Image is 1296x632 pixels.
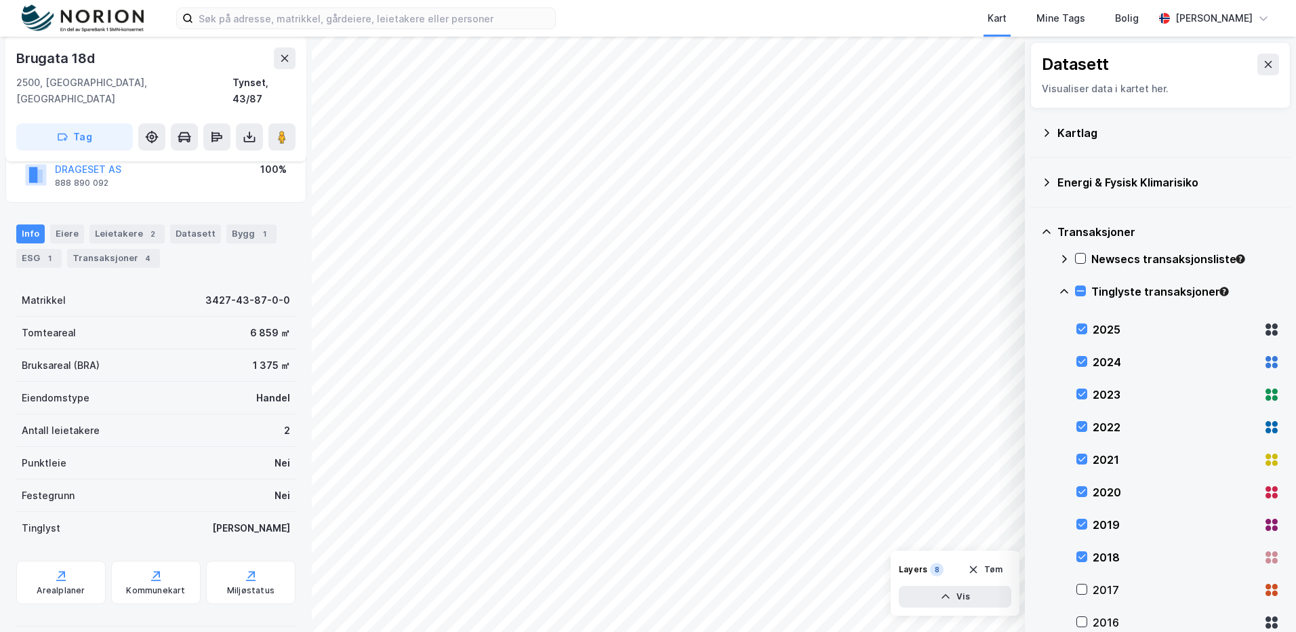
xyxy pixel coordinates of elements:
div: 2020 [1093,484,1258,500]
div: Arealplaner [37,585,85,596]
div: Brugata 18d [16,47,98,69]
div: Kart [988,10,1007,26]
div: Visualiser data i kartet her. [1042,81,1279,97]
div: 2017 [1093,582,1258,598]
div: 1 375 ㎡ [253,357,290,374]
div: 1 [43,252,56,265]
div: Info [16,224,45,243]
div: 2018 [1093,549,1258,566]
button: Vis [899,586,1011,608]
div: 100% [260,161,287,178]
div: Newsecs transaksjonsliste [1091,251,1280,267]
div: Bygg [226,224,277,243]
div: Mine Tags [1036,10,1085,26]
div: [PERSON_NAME] [1175,10,1253,26]
div: 4 [141,252,155,265]
div: 888 890 092 [55,178,108,189]
div: 2022 [1093,419,1258,435]
div: Tooltip anchor [1234,253,1247,265]
div: 2 [146,227,159,241]
div: Kartlag [1057,125,1280,141]
div: Transaksjoner [1057,224,1280,240]
div: Kontrollprogram for chat [1228,567,1296,632]
div: Nei [275,455,290,471]
div: Antall leietakere [22,422,100,439]
input: Søk på adresse, matrikkel, gårdeiere, leietakere eller personer [193,8,555,28]
div: Bruksareal (BRA) [22,357,100,374]
div: Bolig [1115,10,1139,26]
div: Transaksjoner [67,249,160,268]
div: 2021 [1093,452,1258,468]
div: Tooltip anchor [1218,285,1230,298]
div: 2 [284,422,290,439]
div: 6 859 ㎡ [250,325,290,341]
div: 2019 [1093,517,1258,533]
div: 2024 [1093,354,1258,370]
div: 2500, [GEOGRAPHIC_DATA], [GEOGRAPHIC_DATA] [16,75,232,107]
div: Energi & Fysisk Klimarisiko [1057,174,1280,191]
div: Layers [899,564,927,575]
div: 1 [258,227,271,241]
div: Leietakere [89,224,165,243]
div: Nei [275,488,290,504]
div: Handel [256,390,290,406]
div: Eiendomstype [22,390,89,406]
div: Datasett [1042,54,1109,75]
div: Tomteareal [22,325,76,341]
img: norion-logo.80e7a08dc31c2e691866.png [22,5,144,33]
div: 2023 [1093,387,1258,403]
div: 8 [930,563,944,576]
div: Tinglyste transaksjoner [1091,283,1280,300]
div: Tinglyst [22,520,60,536]
div: Kommunekart [126,585,185,596]
button: Tag [16,123,133,151]
div: ESG [16,249,62,268]
div: [PERSON_NAME] [212,520,290,536]
div: Festegrunn [22,488,75,504]
div: 2016 [1093,614,1258,631]
div: 3427-43-87-0-0 [205,292,290,309]
div: Tynset, 43/87 [232,75,296,107]
div: Matrikkel [22,292,66,309]
div: Datasett [170,224,221,243]
div: Miljøstatus [227,585,275,596]
iframe: Chat Widget [1228,567,1296,632]
div: Eiere [50,224,84,243]
div: 2025 [1093,321,1258,338]
div: Punktleie [22,455,66,471]
button: Tøm [959,559,1011,580]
